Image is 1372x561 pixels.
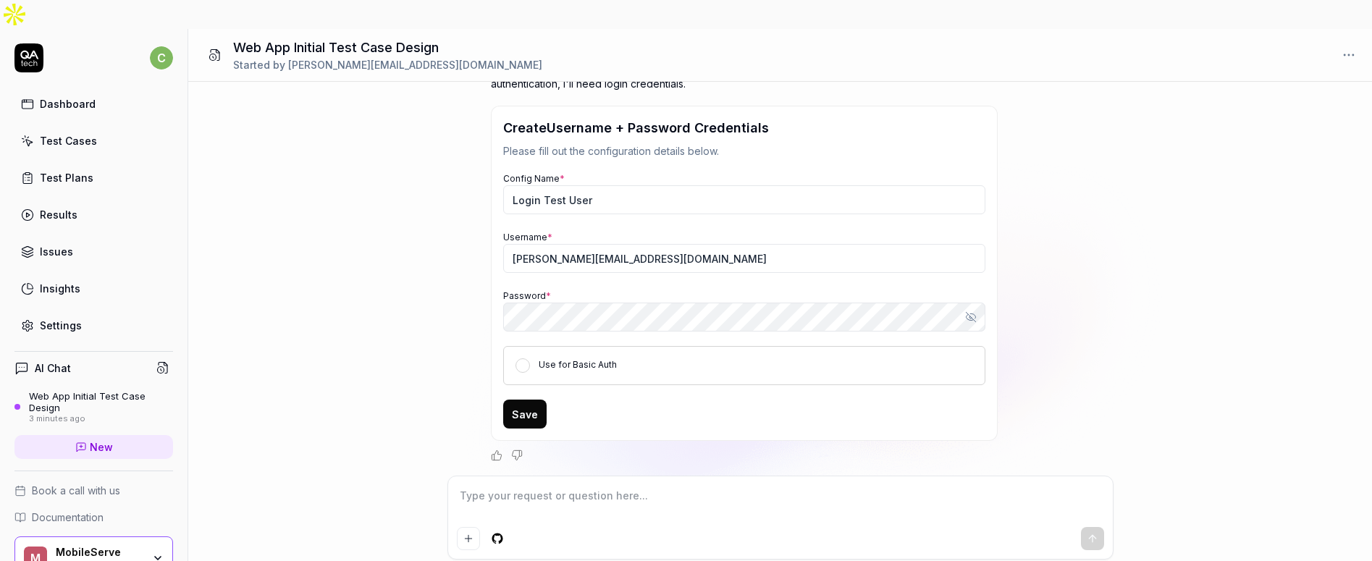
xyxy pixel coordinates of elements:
[14,237,173,266] a: Issues
[14,127,173,155] a: Test Cases
[503,290,551,301] label: Password
[14,483,173,498] a: Book a call with us
[511,450,523,461] button: Negative feedback
[40,96,96,111] div: Dashboard
[90,439,113,455] span: New
[40,133,97,148] div: Test Cases
[503,400,547,429] button: Save
[14,311,173,339] a: Settings
[503,118,985,138] h3: Create Username + Password Credentials
[233,38,542,57] h1: Web App Initial Test Case Design
[40,244,73,259] div: Issues
[32,510,104,525] span: Documentation
[56,546,143,559] div: MobileServe
[14,510,173,525] a: Documentation
[491,450,502,461] button: Positive feedback
[503,185,985,214] input: My Config
[14,274,173,303] a: Insights
[503,143,985,159] p: Please fill out the configuration details below.
[40,207,77,222] div: Results
[457,527,480,550] button: Add attachment
[40,170,93,185] div: Test Plans
[14,390,173,423] a: Web App Initial Test Case Design3 minutes ago
[150,43,173,72] button: c
[32,483,120,498] span: Book a call with us
[150,46,173,69] span: c
[233,57,542,72] div: Started by
[14,164,173,192] a: Test Plans
[29,414,173,424] div: 3 minutes ago
[288,59,542,71] span: [PERSON_NAME][EMAIL_ADDRESS][DOMAIN_NAME]
[539,359,617,370] label: Use for Basic Auth
[29,390,173,414] div: Web App Initial Test Case Design
[503,173,565,184] label: Config Name
[35,360,71,376] h4: AI Chat
[40,281,80,296] div: Insights
[14,435,173,459] a: New
[40,318,82,333] div: Settings
[503,232,552,242] label: Username
[14,90,173,118] a: Dashboard
[14,201,173,229] a: Results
